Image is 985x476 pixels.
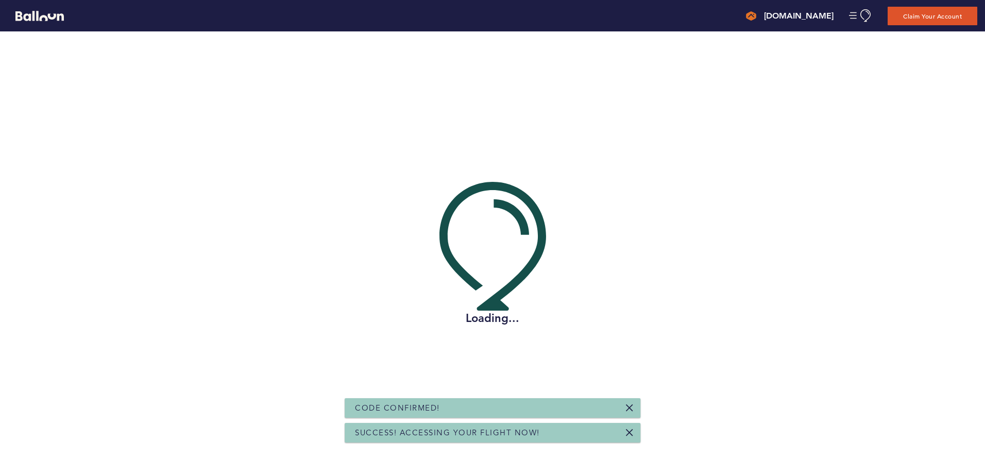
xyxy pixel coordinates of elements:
a: Balloon [8,10,64,21]
svg: Balloon [15,11,64,21]
div: Success! Accessing your flight now! [345,423,640,443]
h2: Loading... [439,311,546,326]
h4: [DOMAIN_NAME] [764,10,834,22]
button: Claim Your Account [888,7,977,25]
div: Code Confirmed! [345,398,640,418]
button: Manage Account [849,9,872,22]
